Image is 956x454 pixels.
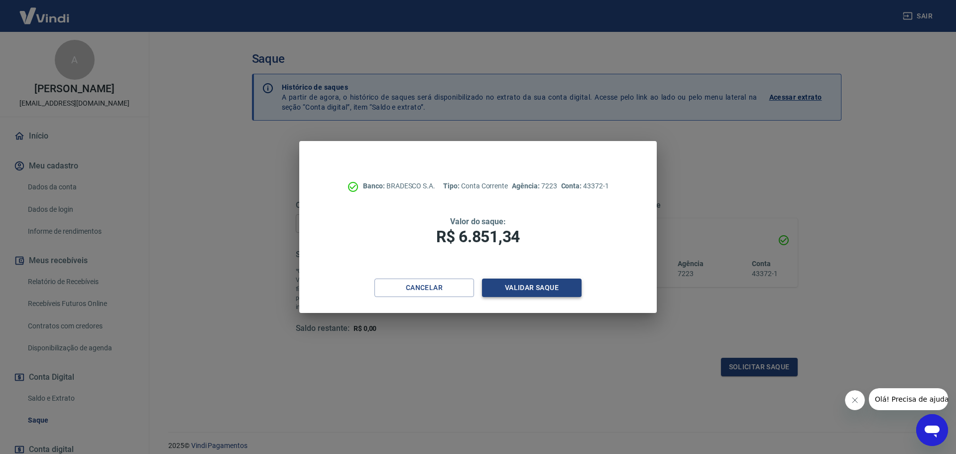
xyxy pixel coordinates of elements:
[374,279,474,297] button: Cancelar
[436,227,520,246] span: R$ 6.851,34
[512,182,541,190] span: Agência:
[869,388,948,410] iframe: Mensagem da empresa
[363,181,435,191] p: BRADESCO S.A.
[561,181,609,191] p: 43372-1
[443,182,461,190] span: Tipo:
[916,414,948,446] iframe: Botão para abrir a janela de mensagens
[561,182,584,190] span: Conta:
[512,181,557,191] p: 7223
[845,390,865,410] iframe: Fechar mensagem
[482,279,582,297] button: Validar saque
[6,7,84,15] span: Olá! Precisa de ajuda?
[450,217,506,226] span: Valor do saque:
[363,182,386,190] span: Banco:
[443,181,508,191] p: Conta Corrente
